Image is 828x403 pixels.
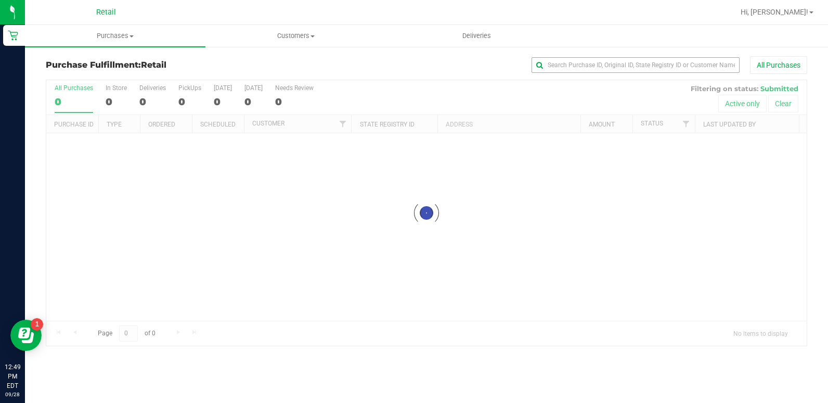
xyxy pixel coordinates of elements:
iframe: Resource center unread badge [31,318,43,331]
a: Deliveries [386,25,567,47]
button: All Purchases [750,56,807,74]
iframe: Resource center [10,320,42,351]
input: Search Purchase ID, Original ID, State Registry ID or Customer Name... [532,57,740,73]
span: Deliveries [448,31,505,41]
a: Purchases [25,25,205,47]
span: Customers [206,31,385,41]
h3: Purchase Fulfillment: [46,60,300,70]
span: Hi, [PERSON_NAME]! [741,8,808,16]
inline-svg: Retail [8,30,18,41]
span: Retail [96,8,116,17]
a: Customers [205,25,386,47]
span: Purchases [25,31,205,41]
p: 12:49 PM EDT [5,362,20,391]
span: Retail [141,60,166,70]
p: 09/28 [5,391,20,398]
